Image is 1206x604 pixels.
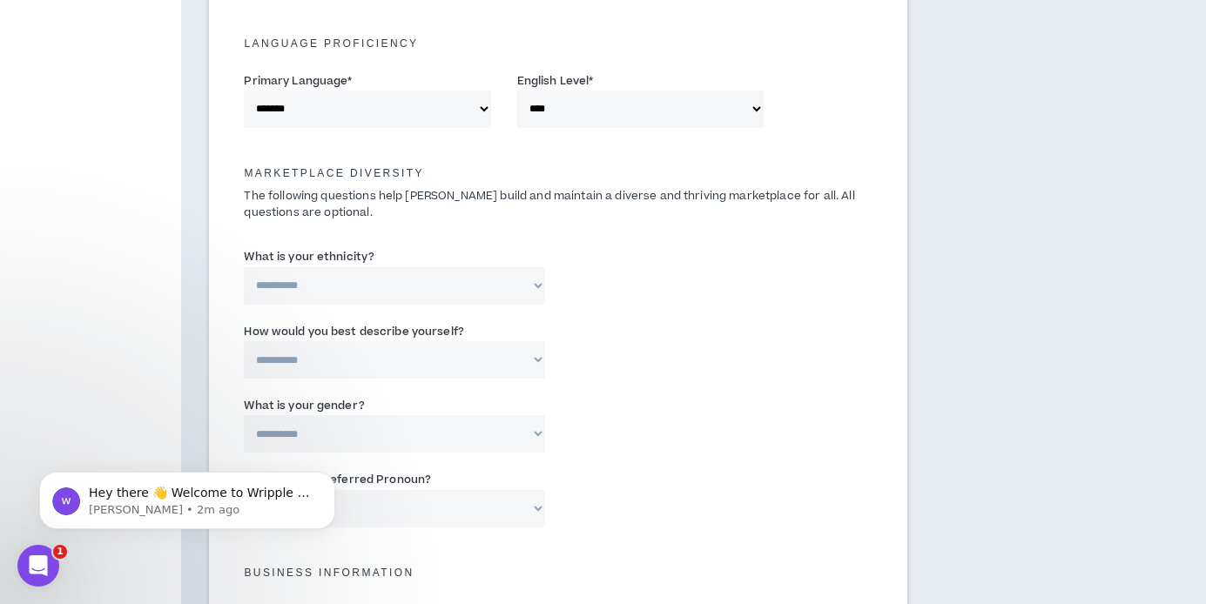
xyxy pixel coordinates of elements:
p: The following questions help [PERSON_NAME] build and maintain a diverse and thriving marketplace ... [231,188,886,221]
label: What is your ethnicity? [244,243,374,271]
h5: Marketplace Diversity [231,167,886,179]
span: 1 [53,545,67,559]
label: Primary Language [244,67,352,95]
h5: Language Proficiency [231,37,886,50]
iframe: Intercom live chat [17,545,59,587]
label: How would you best describe yourself? [244,318,463,346]
h5: Business Information [231,567,886,579]
label: English Level [517,67,594,95]
label: What is your gender? [244,392,364,419]
iframe: Intercom notifications message [13,435,361,557]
